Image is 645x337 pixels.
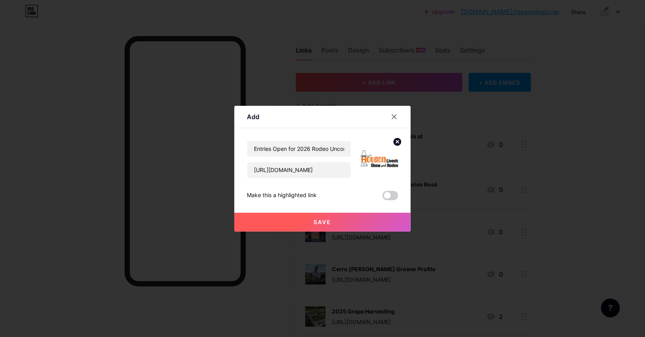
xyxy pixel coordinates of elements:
[247,191,317,200] div: Make this a highlighted link
[247,112,259,121] div: Add
[314,219,332,225] span: Save
[361,141,398,178] img: link_thumbnail
[247,162,351,178] input: URL
[247,141,351,157] input: Title
[234,213,411,232] button: Save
